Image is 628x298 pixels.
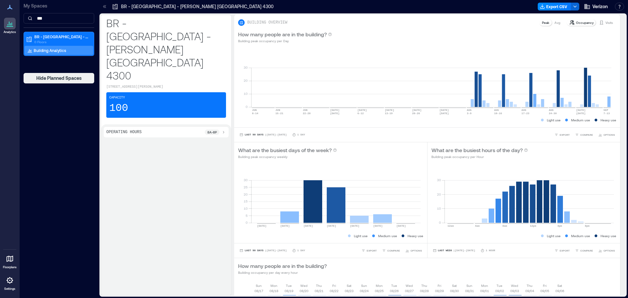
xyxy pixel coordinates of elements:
[327,224,336,227] text: [DATE]
[246,214,248,218] tspan: 5
[571,117,590,123] p: Medium use
[375,288,384,293] p: 08/25
[494,109,499,112] text: AUG
[376,283,383,288] p: Mon
[547,233,561,238] p: Light use
[360,247,378,254] button: EXPORT
[540,288,549,293] p: 09/05
[502,224,507,227] text: 8am
[36,75,82,81] span: Hide Planned Spaces
[275,112,283,115] text: 15-21
[238,247,288,254] button: Last 90 Days |[DATE]-[DATE]
[603,249,615,253] span: OPTIONS
[511,283,518,288] p: Wed
[252,109,257,112] text: JUN
[358,112,364,115] text: 6-12
[354,233,368,238] p: Light use
[24,73,94,83] button: Hide Planned Spaces
[34,48,66,53] p: Building Analytics
[1,251,19,271] a: Floorplans
[408,233,423,238] p: Heavy use
[396,224,406,227] text: [DATE]
[440,109,449,112] text: [DATE]
[121,3,273,10] p: BR - [GEOGRAPHIC_DATA] - [PERSON_NAME] [GEOGRAPHIC_DATA] 4300
[345,288,354,293] p: 08/23
[238,262,327,270] p: How many people are in the building?
[597,131,616,138] button: OPTIONS
[601,233,616,238] p: Heavy use
[385,109,394,112] text: [DATE]
[547,117,561,123] p: Light use
[404,247,423,254] button: OPTIONS
[280,224,290,227] text: [DATE]
[244,185,248,189] tspan: 25
[557,224,562,227] text: 4pm
[275,109,280,112] text: JUN
[315,288,323,293] p: 08/21
[238,270,327,275] p: Building occupancy per day every hour
[270,283,277,288] p: Mon
[574,131,594,138] button: COMPARE
[538,3,571,10] button: Export CSV
[361,283,367,288] p: Sun
[300,283,307,288] p: Wed
[286,283,292,288] p: Tue
[244,92,248,96] tspan: 10
[373,224,383,227] text: [DATE]
[467,112,472,115] text: 3-9
[530,224,536,227] text: 12pm
[605,20,613,25] p: Visits
[412,112,420,115] text: 20-26
[576,112,586,115] text: [DATE]
[367,249,377,253] span: EXPORT
[527,283,532,288] p: Thu
[439,220,441,224] tspan: 0
[585,224,590,227] text: 8pm
[106,16,226,82] p: BR - [GEOGRAPHIC_DATA] - [PERSON_NAME] [GEOGRAPHIC_DATA] 4300
[467,109,472,112] text: AUG
[571,233,590,238] p: Medium use
[597,247,616,254] button: OPTIONS
[360,288,369,293] p: 08/24
[495,288,504,293] p: 09/02
[330,109,340,112] text: [DATE]
[24,3,94,9] p: My Spaces
[347,283,351,288] p: Sat
[244,206,248,210] tspan: 10
[2,272,18,293] a: Settings
[452,283,457,288] p: Sat
[244,65,248,69] tspan: 30
[576,20,594,25] p: Occupancy
[330,112,340,115] text: [DATE]
[437,206,441,210] tspan: 10
[543,283,547,288] p: Fri
[303,112,311,115] text: 22-28
[431,154,528,159] p: Building peak occupancy per Hour
[555,288,564,293] p: 09/06
[486,249,495,253] p: 1 Hour
[316,283,322,288] p: Thu
[450,288,459,293] p: 08/30
[592,3,608,10] span: Verizon
[494,112,502,115] text: 10-16
[350,224,359,227] text: [DATE]
[466,283,472,288] p: Sun
[246,105,248,109] tspan: 0
[580,133,593,137] span: COMPARE
[381,247,401,254] button: COMPARE
[387,249,400,253] span: COMPARE
[244,192,248,196] tspan: 20
[481,283,488,288] p: Mon
[549,112,557,115] text: 24-30
[603,109,608,112] text: SEP
[385,112,392,115] text: 13-19
[410,249,422,253] span: OPTIONS
[475,224,480,227] text: 4am
[440,112,449,115] text: [DATE]
[405,288,414,293] p: 08/27
[4,30,16,34] p: Analytics
[521,109,526,112] text: AUG
[244,178,248,182] tspan: 30
[358,109,367,112] text: [DATE]
[238,146,332,154] p: What are the busiest days of the week?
